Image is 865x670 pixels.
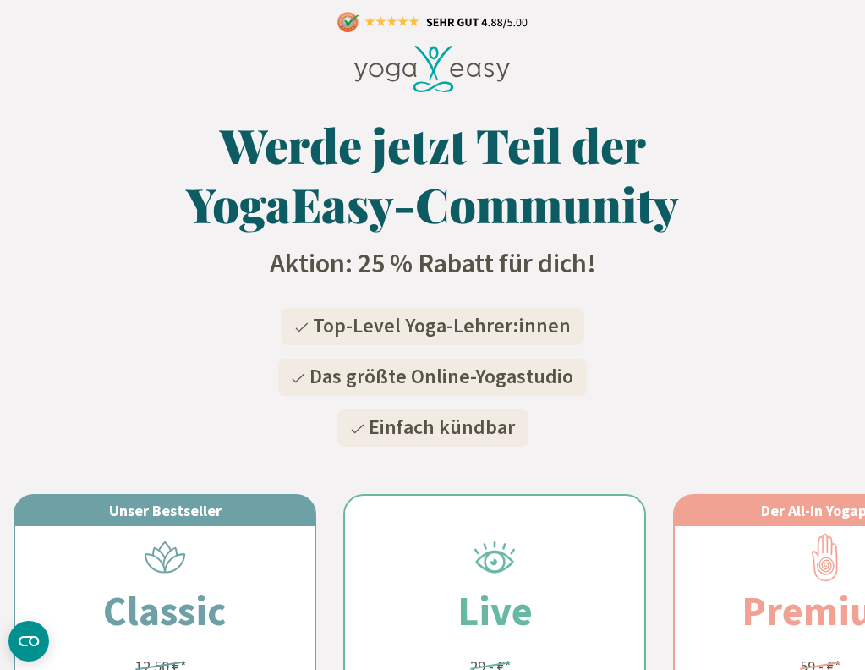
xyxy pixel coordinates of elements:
h1: Werde jetzt Teil der YogaEasy-Community [149,115,717,233]
span: Unser Bestseller [109,501,222,520]
h2: Classic [63,580,267,641]
span: Das größte Online-Yogastudio [309,362,573,392]
button: CMP-Widget öffnen [8,621,49,662]
span: Top-Level Yoga-Lehrer:innen [313,311,571,341]
span: Einfach kündbar [369,413,515,442]
h2: Live [417,580,573,641]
